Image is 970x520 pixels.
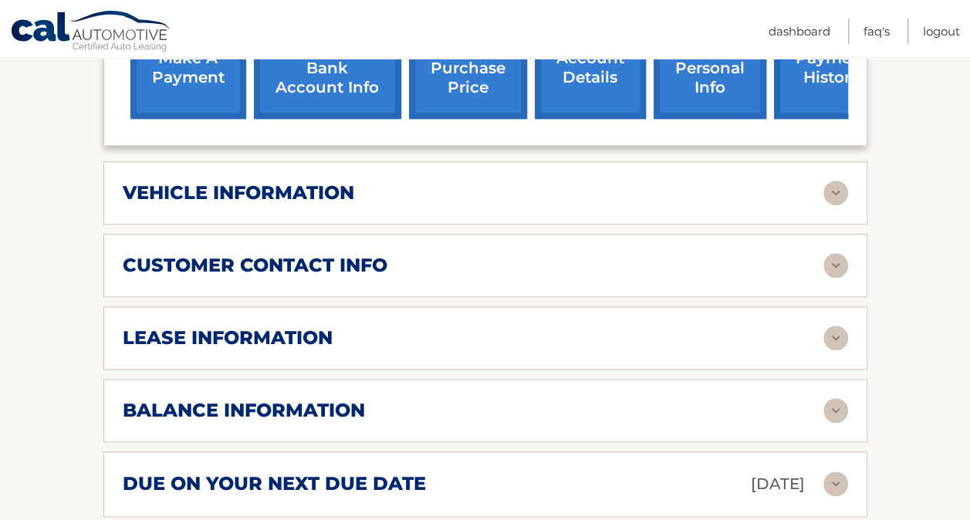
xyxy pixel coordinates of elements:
a: make a payment [130,18,246,119]
img: accordion-rest.svg [823,181,848,205]
h2: due on your next due date [123,472,426,495]
a: FAQ's [864,19,890,44]
a: update personal info [654,18,766,119]
h2: balance information [123,399,365,422]
a: Logout [923,19,960,44]
img: accordion-rest.svg [823,326,848,350]
a: payment history [774,18,890,119]
a: request purchase price [409,18,527,119]
h2: lease information [123,326,333,349]
img: accordion-rest.svg [823,471,848,496]
a: Add/Remove bank account info [254,18,401,119]
a: Dashboard [769,19,830,44]
h2: customer contact info [123,254,387,277]
h2: vehicle information [123,181,354,204]
p: [DATE] [751,471,805,498]
img: accordion-rest.svg [823,253,848,278]
a: Cal Automotive [10,10,172,55]
img: accordion-rest.svg [823,398,848,423]
a: account details [535,18,646,119]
